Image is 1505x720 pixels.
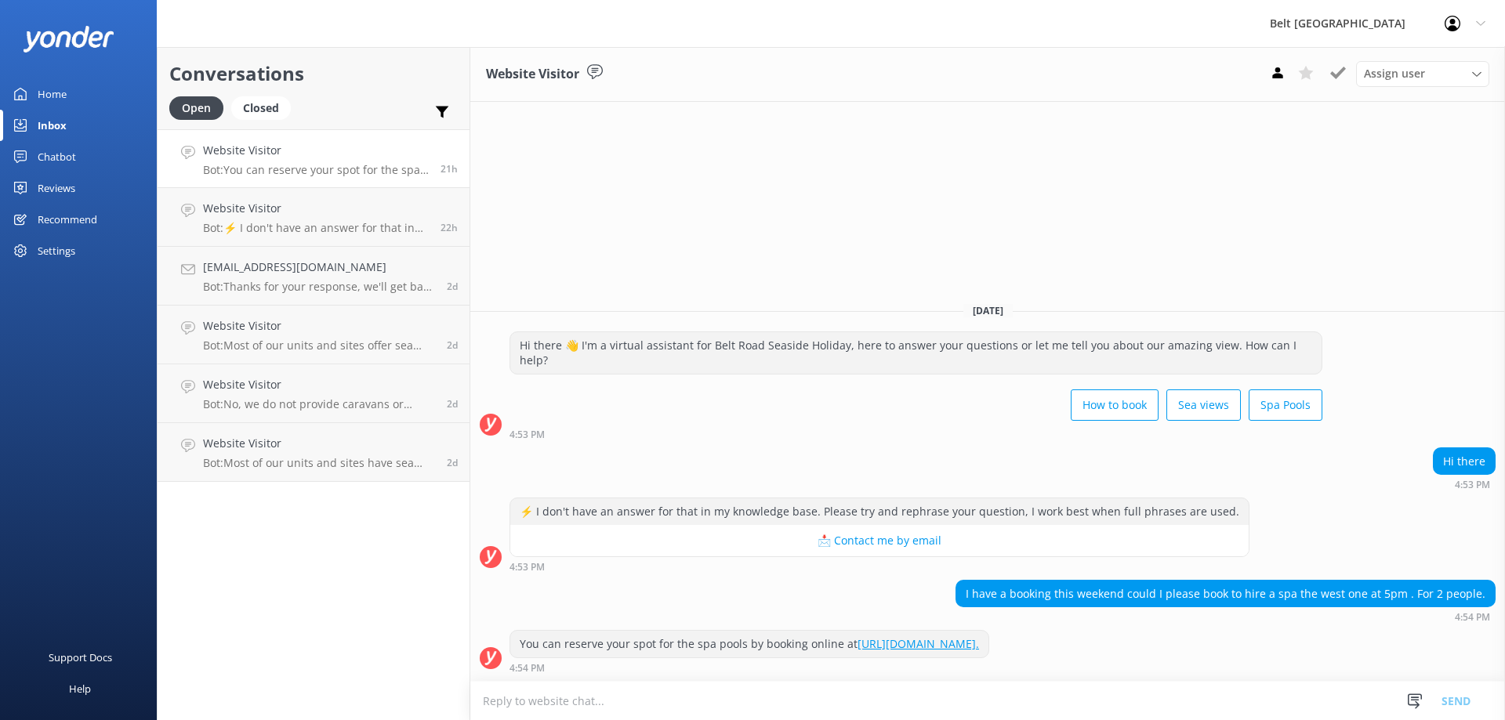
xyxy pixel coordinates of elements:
a: Website VisitorBot:Most of our units and sites offer sea views, providing some of the best views ... [158,306,470,364]
strong: 4:54 PM [510,664,545,673]
button: 📩 Contact me by email [510,525,1249,556]
p: Bot: You can reserve your spot for the spa pools by booking online at [URL][DOMAIN_NAME]. [203,163,429,177]
button: How to book [1071,389,1159,421]
h4: [EMAIL_ADDRESS][DOMAIN_NAME] [203,259,435,276]
a: Open [169,99,231,116]
span: 02:30pm 18-Aug-2025 (UTC +12:00) Pacific/Auckland [447,280,458,293]
div: Chatbot [38,141,76,172]
span: 09:34am 18-Aug-2025 (UTC +12:00) Pacific/Auckland [447,397,458,411]
a: Closed [231,99,299,116]
p: Bot: Thanks for your response, we'll get back to you as soon as we can during opening hours. [203,280,435,294]
div: Hi there [1434,448,1495,475]
div: Recommend [38,204,97,235]
div: 04:53pm 19-Aug-2025 (UTC +12:00) Pacific/Auckland [510,429,1322,440]
button: Spa Pools [1249,389,1322,421]
div: 04:54pm 19-Aug-2025 (UTC +12:00) Pacific/Auckland [510,662,989,673]
h4: Website Visitor [203,142,429,159]
div: Open [169,96,223,120]
div: Reviews [38,172,75,204]
a: Website VisitorBot:You can reserve your spot for the spa pools by booking online at [URL][DOMAIN_... [158,129,470,188]
h4: Website Visitor [203,317,435,335]
a: [URL][DOMAIN_NAME]. [858,636,979,651]
strong: 4:54 PM [1455,613,1490,622]
strong: 4:53 PM [510,430,545,440]
div: You can reserve your spot for the spa pools by booking online at [510,631,988,657]
button: Sea views [1166,389,1241,421]
span: Assign user [1364,65,1425,82]
div: Closed [231,96,291,120]
div: 04:53pm 19-Aug-2025 (UTC +12:00) Pacific/Auckland [510,561,1249,572]
span: 04:54pm 19-Aug-2025 (UTC +12:00) Pacific/Auckland [441,162,458,175]
div: Support Docs [49,642,112,673]
div: Help [69,673,91,704]
span: [DATE] [963,304,1013,317]
p: Bot: Most of our units and sites offer sea views, providing some of the best views in town with a... [203,338,435,353]
h2: Conversations [169,59,458,89]
span: 02:05pm 18-Aug-2025 (UTC +12:00) Pacific/Auckland [447,338,458,352]
div: Assign User [1356,61,1489,86]
div: Hi there 👋 I'm a virtual assistant for Belt Road Seaside Holiday, here to answer your questions o... [510,332,1322,374]
h4: Website Visitor [203,435,435,452]
p: Bot: Most of our units and sites have sea views, offering the best views in town with amazing sun... [203,456,435,470]
a: Website VisitorBot:⚡ I don't have an answer for that in my knowledge base. Please try and rephras... [158,188,470,247]
h4: Website Visitor [203,376,435,393]
div: 04:53pm 19-Aug-2025 (UTC +12:00) Pacific/Auckland [1433,479,1496,490]
div: Inbox [38,110,67,141]
p: Bot: No, we do not provide caravans or motorhomes. [203,397,435,411]
div: I have a booking this weekend could I please book to hire a spa the west one at 5pm . For 2 people. [956,581,1495,607]
strong: 4:53 PM [1455,480,1490,490]
span: 04:40pm 19-Aug-2025 (UTC +12:00) Pacific/Auckland [441,221,458,234]
a: Website VisitorBot:Most of our units and sites have sea views, offering the best views in town wi... [158,423,470,482]
div: Settings [38,235,75,266]
img: yonder-white-logo.png [24,26,114,52]
span: 06:13am 18-Aug-2025 (UTC +12:00) Pacific/Auckland [447,456,458,469]
h4: Website Visitor [203,200,429,217]
strong: 4:53 PM [510,563,545,572]
div: Home [38,78,67,110]
p: Bot: ⚡ I don't have an answer for that in my knowledge base. Please try and rephrase your questio... [203,221,429,235]
h3: Website Visitor [486,64,579,85]
div: 04:54pm 19-Aug-2025 (UTC +12:00) Pacific/Auckland [956,611,1496,622]
div: ⚡ I don't have an answer for that in my knowledge base. Please try and rephrase your question, I ... [510,498,1249,525]
a: [EMAIL_ADDRESS][DOMAIN_NAME]Bot:Thanks for your response, we'll get back to you as soon as we can... [158,247,470,306]
a: Website VisitorBot:No, we do not provide caravans or motorhomes.2d [158,364,470,423]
